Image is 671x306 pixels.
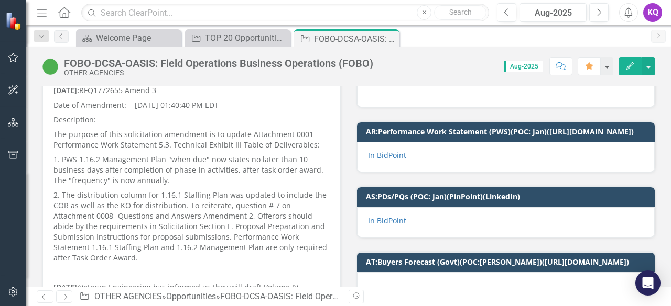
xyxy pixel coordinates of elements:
div: » » [79,291,341,303]
img: Active [42,58,59,75]
span: Search [449,8,472,16]
div: FOBO-DCSA-OASIS: Field Operations Business Operations (FOBO) [64,58,373,69]
p: Date of Amendment: [DATE] 01:40:40 PM EDT [53,98,329,112]
h3: AS:PDs/PQs (POC: Jan)(PinPoint)(LinkedIn) [366,192,650,200]
p: 1. PWS 1.16.2 Management Plan "when due" now states no later than 10 business days after completi... [53,152,329,188]
p: Description: [53,112,329,127]
button: KQ [643,3,662,22]
h3: AT:Buyers Forecast (Govt)(POC:[PERSON_NAME])([URL][DOMAIN_NAME]) [366,258,650,266]
strong: [DATE]: [53,282,79,292]
a: TOP 20 Opportunities ([DATE] Process) [188,31,287,44]
div: TOP 20 Opportunities ([DATE] Process) [205,31,287,44]
p: The purpose of this solicitation amendment is to update Attachment 0001 Performance Work Statemen... [53,127,329,152]
a: In BidPoint [368,150,406,160]
div: OTHER AGENCIES [64,69,373,77]
img: ClearPoint Strategy [5,12,24,30]
a: Welcome Page [79,31,178,44]
div: Aug-2025 [523,7,583,19]
button: Aug-2025 [520,3,587,22]
div: FOBO-DCSA-OASIS: Field Operations Business Operations (FOBO) [314,32,396,46]
p: 2. The distribution column for 1.16.1 Staffing Plan was updated to include the COR as well as the... [53,188,329,265]
a: Opportunities [166,291,216,301]
a: OTHER AGENCIES [94,291,162,301]
a: In BidPoint [368,216,406,225]
h3: AR:Performance Work Statement (PWS)(POC: Jan)([URL][DOMAIN_NAME]) [366,128,650,135]
strong: [DATE]: [53,85,79,95]
div: Welcome Page [96,31,178,44]
span: Aug-2025 [504,61,543,72]
p: RFQ1772655 Amend 3 [53,85,329,98]
div: Open Intercom Messenger [635,270,661,296]
input: Search ClearPoint... [81,4,489,22]
button: Search [434,5,486,20]
div: FOBO-DCSA-OASIS: Field Operations Business Operations (FOBO) [220,291,463,301]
